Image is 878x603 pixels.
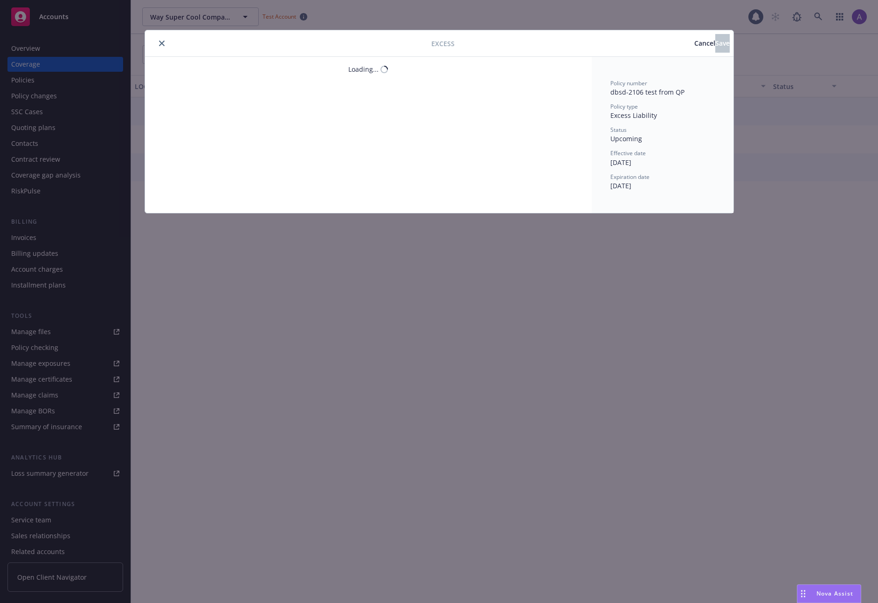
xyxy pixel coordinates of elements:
span: Status [610,126,627,134]
button: close [156,38,167,49]
span: Policy type [610,103,638,110]
span: Expiration date [610,173,650,181]
span: Save [715,39,730,48]
span: Excess [431,39,455,48]
button: Nova Assist [797,584,861,603]
span: Effective date [610,149,646,157]
span: Upcoming [610,134,642,143]
span: Cancel [694,39,715,48]
div: Loading... [348,64,379,74]
span: Nova Assist [816,589,853,597]
span: [DATE] [610,158,631,167]
span: Policy number [610,79,647,87]
span: dbsd-2106 test from QP [610,88,684,96]
div: Drag to move [797,585,809,603]
span: Excess Liability [610,111,657,120]
button: Cancel [694,34,715,53]
button: Save [715,34,730,53]
span: [DATE] [610,181,631,190]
